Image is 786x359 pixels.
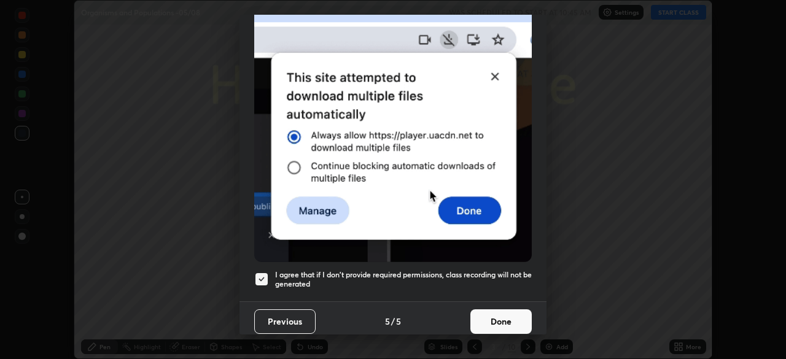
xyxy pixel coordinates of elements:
[470,309,532,334] button: Done
[254,309,316,334] button: Previous
[385,315,390,328] h4: 5
[275,270,532,289] h5: I agree that if I don't provide required permissions, class recording will not be generated
[391,315,395,328] h4: /
[396,315,401,328] h4: 5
